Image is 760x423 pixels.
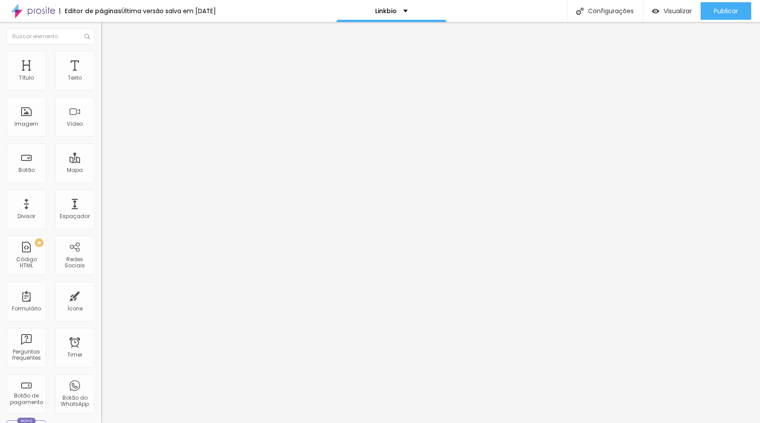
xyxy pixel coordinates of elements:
[375,8,397,14] p: Linkbio
[576,7,584,15] img: Icone
[643,2,701,20] button: Visualizar
[18,167,35,173] div: Botão
[652,7,659,15] img: view-1.svg
[67,352,82,358] div: Timer
[9,256,44,269] div: Código HTML
[7,29,95,44] input: Buscar elemento
[67,121,83,127] div: Vídeo
[18,213,35,219] div: Divisor
[68,75,82,81] div: Texto
[714,7,738,15] span: Publicar
[57,395,92,408] div: Botão do WhatsApp
[67,306,83,312] div: Ícone
[15,121,38,127] div: Imagem
[9,349,44,361] div: Perguntas frequentes
[9,393,44,405] div: Botão de pagamento
[19,75,34,81] div: Título
[67,167,83,173] div: Mapa
[101,22,760,423] iframe: Editor
[12,306,41,312] div: Formulário
[664,7,692,15] span: Visualizar
[84,34,90,39] img: Icone
[57,256,92,269] div: Redes Sociais
[121,8,216,14] div: Última versão salva em [DATE]
[60,213,90,219] div: Espaçador
[701,2,751,20] button: Publicar
[59,8,121,14] div: Editor de páginas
